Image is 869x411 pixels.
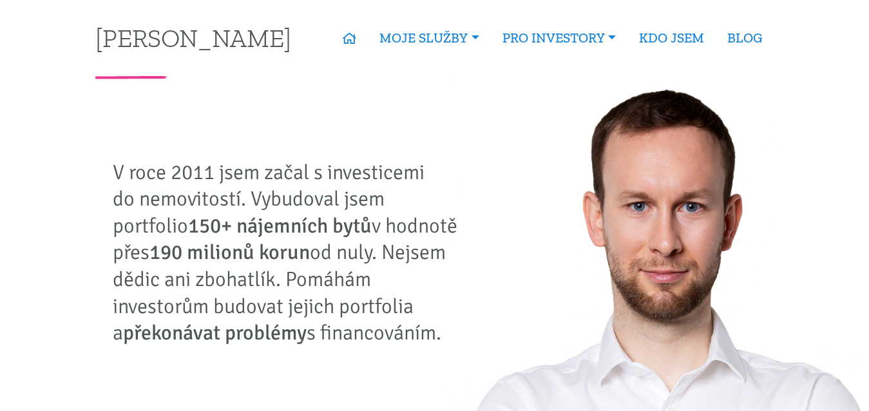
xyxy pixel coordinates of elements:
strong: překonávat problémy [123,320,307,345]
a: BLOG [716,23,774,53]
a: KDO JSEM [627,23,716,53]
strong: 190 milionů korun [149,240,310,265]
p: V roce 2011 jsem začal s investicemi do nemovitostí. Vybudoval jsem portfolio v hodnotě přes od n... [113,159,467,347]
a: [PERSON_NAME] [95,25,291,50]
strong: 150+ nájemních bytů [188,213,372,238]
a: PRO INVESTORY [491,23,627,53]
a: MOJE SLUŽBY [368,23,490,53]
